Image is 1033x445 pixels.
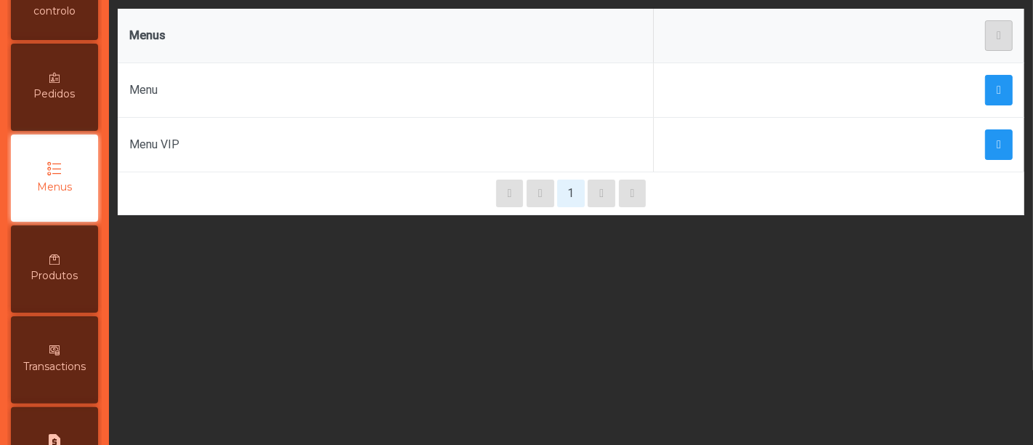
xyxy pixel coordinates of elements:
span: Produtos [31,268,78,284]
span: Menus [37,180,72,195]
div: Menu VIP [129,136,642,153]
span: Pedidos [34,87,76,102]
th: Menus [118,9,654,63]
div: Menu [129,81,642,99]
span: Transactions [23,359,86,374]
button: 1 [557,180,585,207]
